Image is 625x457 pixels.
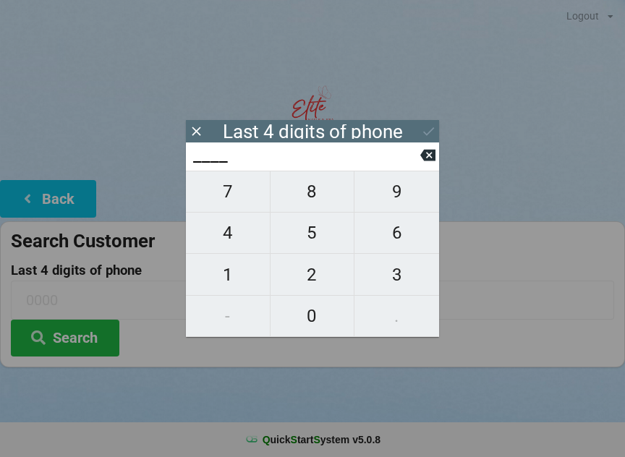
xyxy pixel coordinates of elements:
span: 9 [354,176,439,207]
span: 7 [186,176,270,207]
button: 7 [186,171,271,213]
button: 8 [271,171,355,213]
span: 8 [271,176,354,207]
div: Last 4 digits of phone [223,124,403,139]
button: 2 [271,254,355,295]
button: 1 [186,254,271,295]
button: 0 [271,296,355,337]
button: 9 [354,171,439,213]
button: 5 [271,213,355,254]
span: 5 [271,218,354,248]
span: 2 [271,260,354,290]
span: 1 [186,260,270,290]
span: 0 [271,301,354,331]
button: 3 [354,254,439,295]
button: 6 [354,213,439,254]
button: 4 [186,213,271,254]
span: 3 [354,260,439,290]
span: 6 [354,218,439,248]
span: 4 [186,218,270,248]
